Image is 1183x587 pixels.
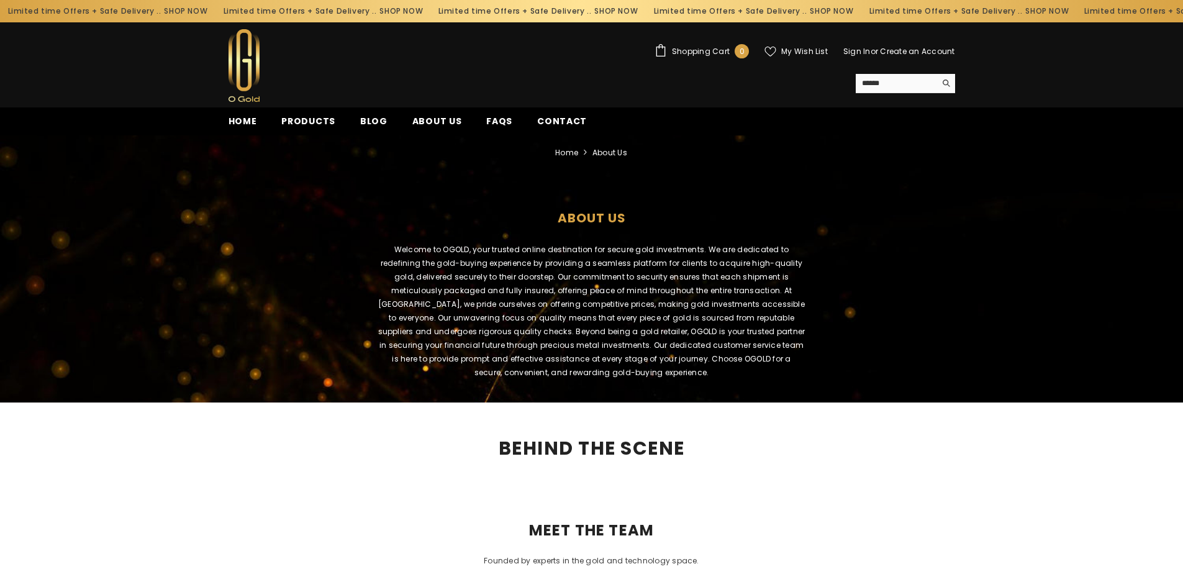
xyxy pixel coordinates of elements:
[484,555,699,566] span: Founded by experts in the gold and technology space.
[672,48,730,55] span: Shopping Cart
[594,4,637,18] a: SHOP NOW
[214,1,430,21] div: Limited time Offers + Safe Delivery ..
[645,1,861,21] div: Limited time Offers + Safe Delivery ..
[936,74,955,93] button: Search
[555,146,578,160] a: Home
[1025,4,1068,18] a: SHOP NOW
[229,115,257,127] span: Home
[474,114,525,135] a: FAQs
[871,46,878,57] span: or
[9,135,1174,164] nav: breadcrumbs
[412,115,462,127] span: About us
[525,114,599,135] a: Contact
[517,523,667,538] span: MEET THE TEAM
[269,114,348,135] a: Products
[360,115,388,127] span: Blog
[379,4,422,18] a: SHOP NOW
[216,114,270,135] a: Home
[809,4,853,18] a: SHOP NOW
[843,46,871,57] a: Sign In
[764,46,828,57] a: My Wish List
[348,114,400,135] a: Blog
[880,46,954,57] a: Create an Account
[229,29,260,102] img: Ogold Shop
[486,115,512,127] span: FAQs
[781,48,828,55] span: My Wish List
[655,44,749,58] a: Shopping Cart
[9,189,1174,240] h1: about us
[860,1,1076,21] div: Limited time Offers + Safe Delivery ..
[163,4,207,18] a: SHOP NOW
[359,243,825,392] div: Welcome to OGOLD, your trusted online destination for secure gold investments. We are dedicated t...
[281,115,335,127] span: Products
[229,440,955,457] h2: BEHIND THE SCENE
[592,146,627,160] span: about us
[856,74,955,93] summary: Search
[400,114,474,135] a: About us
[430,1,645,21] div: Limited time Offers + Safe Delivery ..
[740,45,745,58] span: 0
[537,115,587,127] span: Contact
